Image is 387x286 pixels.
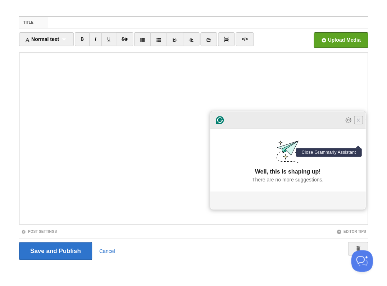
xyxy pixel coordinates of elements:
[224,37,229,42] img: pagebreak-icon.png
[99,248,115,254] a: Cancel
[336,229,366,233] a: Editor Tips
[116,32,133,46] a: Str
[19,242,92,260] input: Save and Publish
[122,37,128,42] del: Str
[236,32,253,46] a: </>
[351,250,373,272] iframe: Help Scout Beacon - Open
[75,32,90,46] a: B
[101,32,116,46] a: U
[21,229,57,233] a: Post Settings
[89,32,102,46] a: I
[25,36,59,42] span: Normal text
[19,17,48,28] label: Title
